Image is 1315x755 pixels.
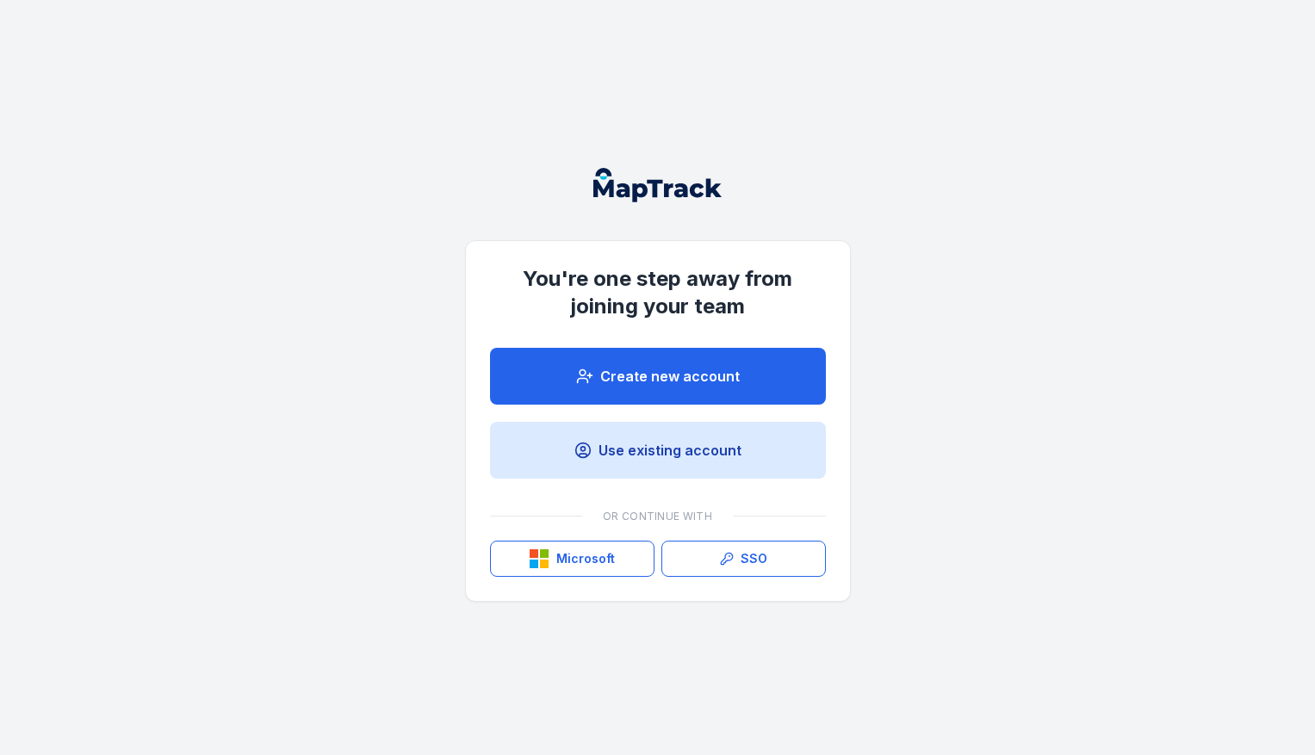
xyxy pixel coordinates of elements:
a: SSO [661,541,826,577]
a: Use existing account [490,422,826,479]
button: Microsoft [490,541,654,577]
a: Create new account [490,348,826,405]
h1: You're one step away from joining your team [490,265,826,320]
nav: Global [566,168,750,202]
div: Or continue with [490,499,826,534]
